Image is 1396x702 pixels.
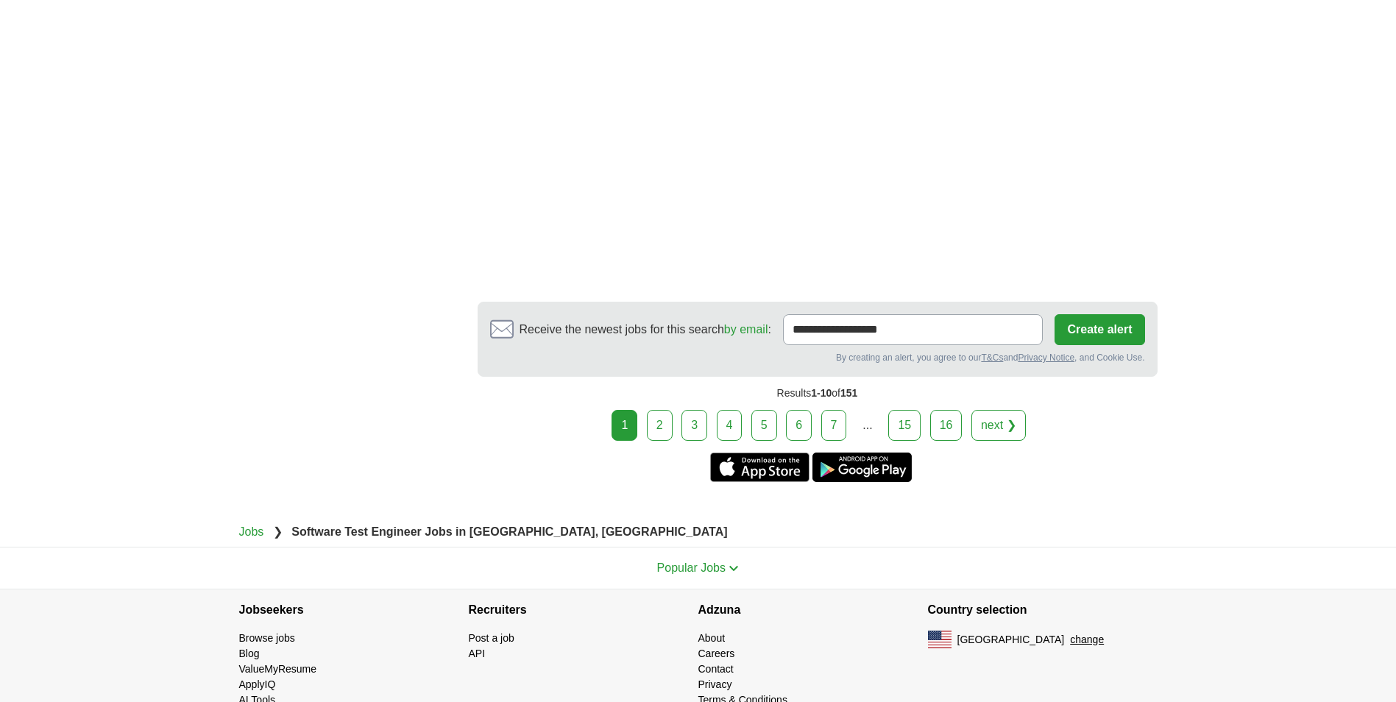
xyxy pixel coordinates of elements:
[657,561,726,574] span: Popular Jobs
[1018,352,1074,363] a: Privacy Notice
[957,632,1065,648] span: [GEOGRAPHIC_DATA]
[239,632,295,644] a: Browse jobs
[710,453,809,482] a: Get the iPhone app
[291,525,727,538] strong: Software Test Engineer Jobs in [GEOGRAPHIC_DATA], [GEOGRAPHIC_DATA]
[971,410,1026,441] a: next ❯
[273,525,283,538] span: ❯
[812,453,912,482] a: Get the Android app
[698,632,726,644] a: About
[469,632,514,644] a: Post a job
[840,387,857,399] span: 151
[930,410,963,441] a: 16
[717,410,743,441] a: 4
[928,631,952,648] img: US flag
[239,663,317,675] a: ValueMyResume
[1055,314,1144,345] button: Create alert
[786,410,812,441] a: 6
[888,410,921,441] a: 15
[724,323,768,336] a: by email
[647,410,673,441] a: 2
[853,411,882,440] div: ...
[478,377,1158,410] div: Results of
[681,410,707,441] a: 3
[1070,632,1104,648] button: change
[821,410,847,441] a: 7
[698,648,735,659] a: Careers
[469,648,486,659] a: API
[981,352,1003,363] a: T&Cs
[612,410,637,441] div: 1
[698,678,732,690] a: Privacy
[239,525,264,538] a: Jobs
[520,321,771,338] span: Receive the newest jobs for this search :
[239,648,260,659] a: Blog
[729,565,739,572] img: toggle icon
[751,410,777,441] a: 5
[490,351,1145,364] div: By creating an alert, you agree to our and , and Cookie Use.
[698,663,734,675] a: Contact
[928,589,1158,631] h4: Country selection
[239,678,276,690] a: ApplyIQ
[811,387,832,399] span: 1-10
